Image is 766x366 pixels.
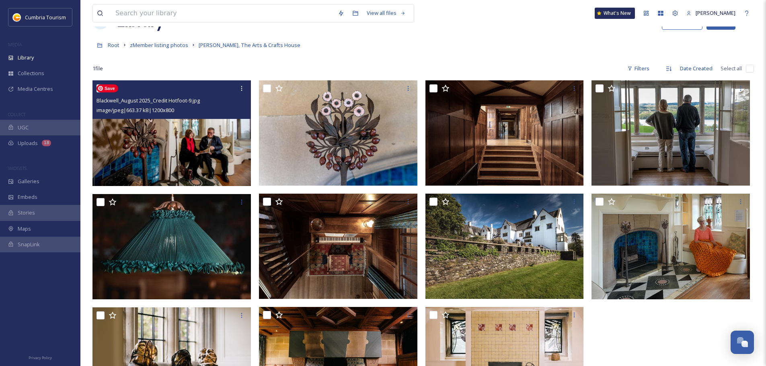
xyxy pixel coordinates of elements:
[259,194,417,299] img: Blackwell_August 2025_Credit Robin Zahler-4.jpg
[591,194,750,299] img: Arm Knitting with Darcy Badger Designs at Blackwell Photoshoot Credit Natasha Suriya from Lakelan...
[97,97,200,104] span: Blackwell_August 2025_Credit Hotfoot-9.jpg
[623,61,653,76] div: Filters
[18,54,34,61] span: Library
[259,80,417,186] img: Blackwell_August 2025_Credit Robin Zahler-8.jpg
[696,9,735,16] span: [PERSON_NAME]
[108,40,119,50] a: Root
[111,4,334,22] input: Search your library
[18,241,40,248] span: SnapLink
[92,80,251,186] img: Blackwell_August 2025_Credit Hotfoot-9.jpg
[18,124,29,131] span: UGC
[8,41,22,47] span: MEDIA
[130,40,188,50] a: zMember listing photos
[97,84,118,92] span: Save
[8,165,27,171] span: WIDGETS
[18,70,44,77] span: Collections
[731,331,754,354] button: Open Chat
[18,178,39,185] span: Galleries
[425,80,584,186] img: Blackwell_August 2025_Credit Hotfoot-7.jpg
[676,61,717,76] div: Date Created
[591,80,750,186] img: Blackwell_August 2025_Credit Robin Zahler-6.jpg
[18,85,53,93] span: Media Centres
[42,140,51,146] div: 18
[363,5,410,21] a: View all files
[18,193,37,201] span: Embeds
[29,355,52,360] span: Privacy Policy
[13,13,21,21] img: images.jpg
[92,194,251,299] img: Blackwell_August 2025_Credit Robin Zahler-5.jpg
[18,139,38,147] span: Uploads
[199,41,300,49] span: [PERSON_NAME], The Arts & Crafts House
[108,41,119,49] span: Root
[595,8,635,19] a: What's New
[18,225,31,233] span: Maps
[199,40,300,50] a: [PERSON_NAME], The Arts & Crafts House
[425,194,584,299] img: Blackwell_August 2025_Credit Robin Zahler-3.jpg
[25,14,66,21] span: Cumbria Tourism
[18,209,35,217] span: Stories
[92,65,103,72] span: 1 file
[97,106,174,114] span: image/jpeg | 663.37 kB | 1200 x 800
[130,41,188,49] span: zMember listing photos
[682,5,739,21] a: [PERSON_NAME]
[8,111,25,117] span: COLLECT
[29,352,52,362] a: Privacy Policy
[721,65,742,72] span: Select all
